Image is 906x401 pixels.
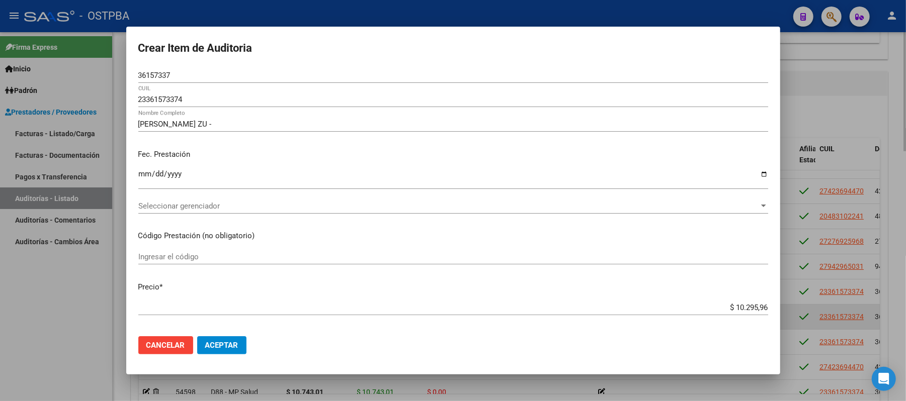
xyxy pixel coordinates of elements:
[138,336,193,354] button: Cancelar
[138,39,768,58] h2: Crear Item de Auditoria
[138,149,768,160] p: Fec. Prestación
[205,341,238,350] span: Aceptar
[138,230,768,242] p: Código Prestación (no obligatorio)
[138,202,759,211] span: Seleccionar gerenciador
[146,341,185,350] span: Cancelar
[872,367,896,391] div: Open Intercom Messenger
[197,336,246,354] button: Aceptar
[138,281,768,293] p: Precio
